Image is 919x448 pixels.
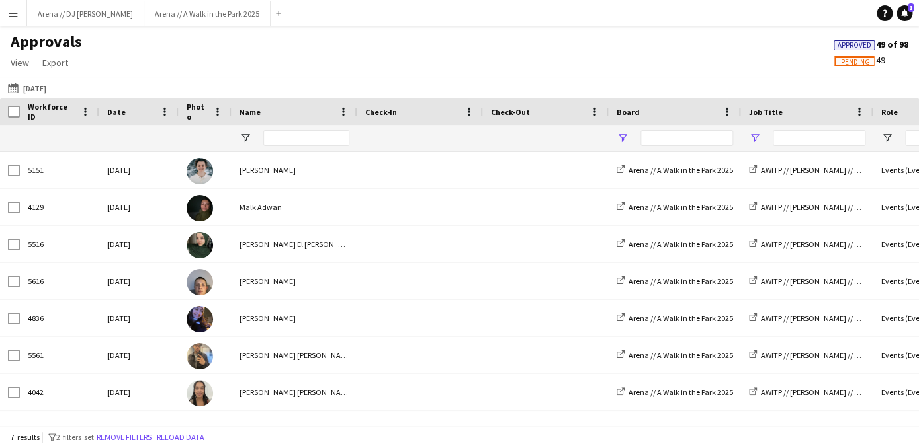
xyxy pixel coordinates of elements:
[773,130,865,146] input: Job Title Filter Input
[28,102,75,122] span: Workforce ID
[56,432,94,442] span: 2 filters set
[11,57,29,69] span: View
[838,41,871,50] span: Approved
[99,189,179,225] div: [DATE]
[20,189,99,225] div: 4129
[187,158,213,184] img: Lukas Lindberg
[187,306,213,332] img: Mahrukh Hussain
[187,343,213,369] img: Billal Ahmed Rizwan
[20,337,99,373] div: 5561
[27,1,144,26] button: Arena // DJ [PERSON_NAME]
[629,202,733,212] span: Arena // A Walk in the Park 2025
[629,276,733,286] span: Arena // A Walk in the Park 2025
[232,152,357,188] div: [PERSON_NAME]
[107,107,126,117] span: Date
[42,57,68,69] span: Export
[629,239,733,249] span: Arena // A Walk in the Park 2025
[37,54,73,71] a: Export
[187,232,213,258] img: Nawal El Baraka
[20,300,99,336] div: 4836
[232,226,357,262] div: [PERSON_NAME] El [PERSON_NAME]
[240,107,261,117] span: Name
[761,387,881,397] span: AWITP // [PERSON_NAME] // Opprigg
[94,430,154,445] button: Remove filters
[187,269,213,295] img: Sebastian Alfheim
[617,276,733,286] a: Arena // A Walk in the Park 2025
[232,337,357,373] div: [PERSON_NAME] [PERSON_NAME]
[761,239,881,249] span: AWITP // [PERSON_NAME] // Opprigg
[232,300,357,336] div: [PERSON_NAME]
[187,380,213,406] img: Kristine Dahl Iyamu
[629,165,733,175] span: Arena // A Walk in the Park 2025
[5,80,49,96] button: [DATE]
[749,202,881,212] a: AWITP // [PERSON_NAME] // Opprigg
[491,107,530,117] span: Check-Out
[187,195,213,221] img: Malk Adwan
[897,5,912,21] a: 1
[617,350,733,360] a: Arena // A Walk in the Park 2025
[99,300,179,336] div: [DATE]
[232,263,357,299] div: [PERSON_NAME]
[749,132,761,144] button: Open Filter Menu
[749,313,881,323] a: AWITP // [PERSON_NAME] // Opprigg
[881,132,893,144] button: Open Filter Menu
[629,313,733,323] span: Arena // A Walk in the Park 2025
[617,107,640,117] span: Board
[881,107,898,117] span: Role
[749,387,881,397] a: AWITP // [PERSON_NAME] // Opprigg
[263,130,349,146] input: Name Filter Input
[99,152,179,188] div: [DATE]
[617,202,733,212] a: Arena // A Walk in the Park 2025
[99,263,179,299] div: [DATE]
[20,152,99,188] div: 5151
[99,374,179,410] div: [DATE]
[187,102,208,122] span: Photo
[232,374,357,410] div: [PERSON_NAME] [PERSON_NAME]
[617,313,733,323] a: Arena // A Walk in the Park 2025
[5,54,34,71] a: View
[749,350,881,360] a: AWITP // [PERSON_NAME] // Opprigg
[761,165,881,175] span: AWITP // [PERSON_NAME] // Opprigg
[365,107,397,117] span: Check-In
[749,276,881,286] a: AWITP // [PERSON_NAME] // Opprigg
[908,3,914,12] span: 1
[144,1,271,26] button: Arena // A Walk in the Park 2025
[240,132,251,144] button: Open Filter Menu
[99,226,179,262] div: [DATE]
[761,276,881,286] span: AWITP // [PERSON_NAME] // Opprigg
[617,132,629,144] button: Open Filter Menu
[761,350,881,360] span: AWITP // [PERSON_NAME] // Opprigg
[761,313,881,323] span: AWITP // [PERSON_NAME] // Opprigg
[154,430,207,445] button: Reload data
[841,58,870,67] span: Pending
[232,189,357,225] div: Malk Adwan
[749,165,881,175] a: AWITP // [PERSON_NAME] // Opprigg
[20,226,99,262] div: 5516
[20,263,99,299] div: 5616
[617,387,733,397] a: Arena // A Walk in the Park 2025
[834,54,885,66] span: 49
[640,130,733,146] input: Board Filter Input
[749,239,881,249] a: AWITP // [PERSON_NAME] // Opprigg
[761,202,881,212] span: AWITP // [PERSON_NAME] // Opprigg
[629,387,733,397] span: Arena // A Walk in the Park 2025
[749,107,783,117] span: Job Title
[20,374,99,410] div: 4042
[99,337,179,373] div: [DATE]
[834,38,908,50] span: 49 of 98
[617,239,733,249] a: Arena // A Walk in the Park 2025
[629,350,733,360] span: Arena // A Walk in the Park 2025
[617,165,733,175] a: Arena // A Walk in the Park 2025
